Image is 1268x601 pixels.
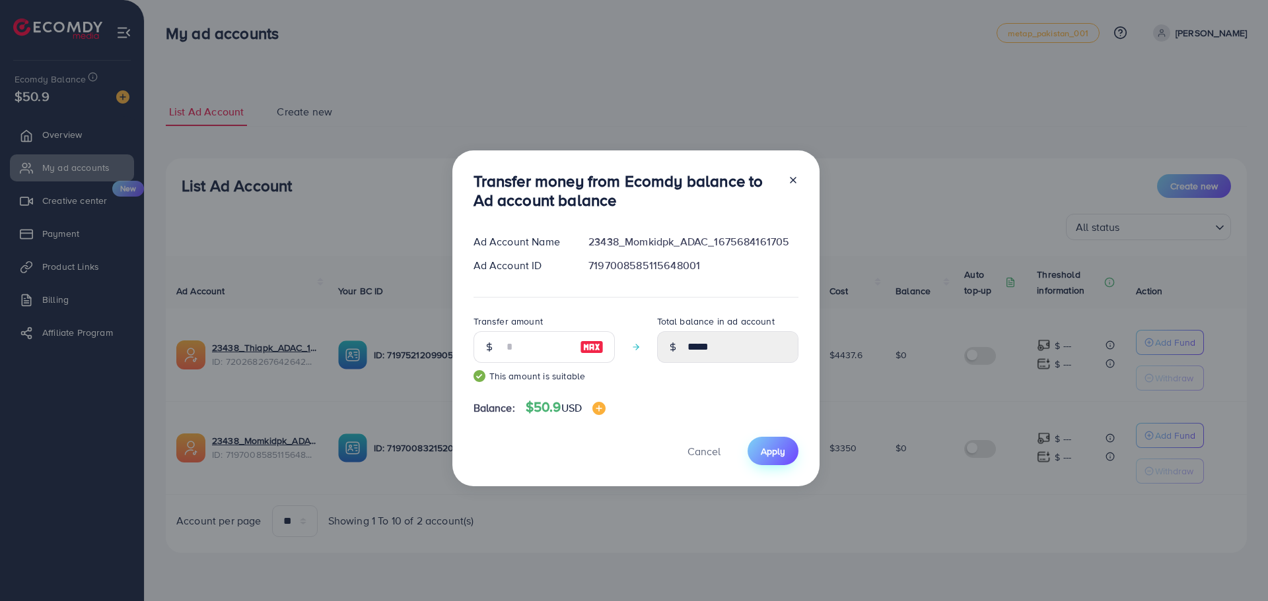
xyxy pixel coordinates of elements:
label: Total balance in ad account [657,315,775,328]
img: guide [474,370,485,382]
span: Apply [761,445,785,458]
h3: Transfer money from Ecomdy balance to Ad account balance [474,172,777,210]
div: Ad Account Name [463,234,579,249]
div: 23438_Momkidpk_ADAC_1675684161705 [578,234,808,249]
h4: $50.9 [526,399,606,416]
span: USD [561,400,582,415]
span: Balance: [474,400,515,416]
button: Apply [748,437,798,465]
label: Transfer amount [474,315,543,328]
small: This amount is suitable [474,369,615,383]
button: Cancel [671,437,737,465]
div: 7197008585115648001 [578,258,808,273]
div: Ad Account ID [463,258,579,273]
span: Cancel [687,444,721,459]
iframe: Chat [1212,542,1258,591]
img: image [592,402,606,415]
img: image [580,339,604,355]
